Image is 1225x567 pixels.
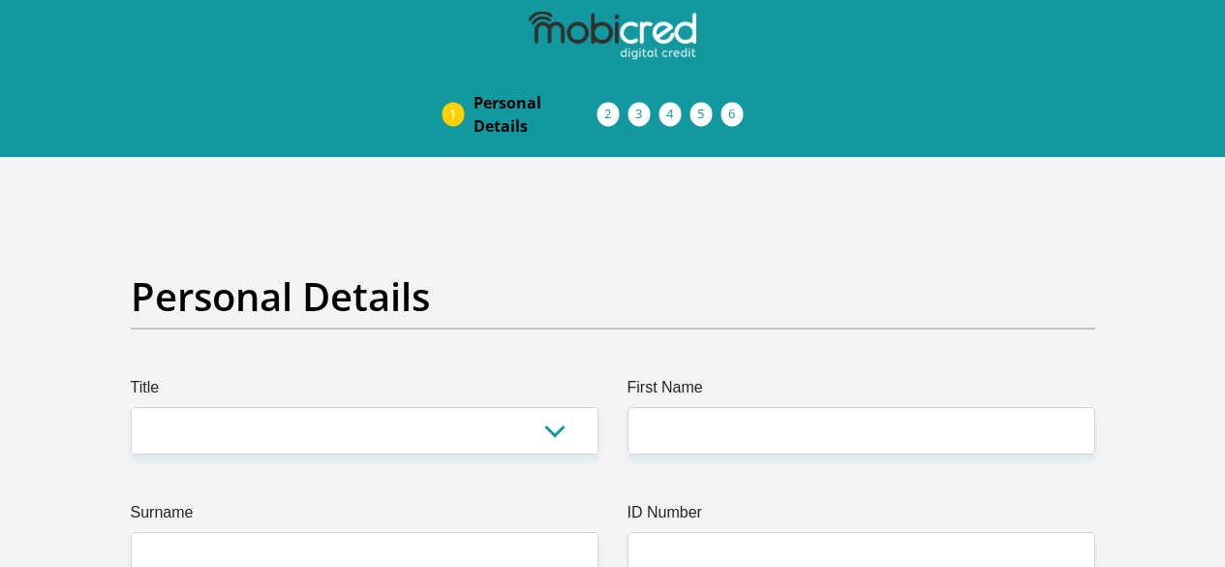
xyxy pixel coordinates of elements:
label: Title [131,376,598,407]
span: Personal Details [474,91,597,138]
input: First Name [628,407,1095,455]
h2: Personal Details [131,273,1095,320]
label: First Name [628,376,1095,407]
label: ID Number [628,501,1095,532]
img: mobicred logo [529,12,695,60]
label: Surname [131,501,598,532]
a: PersonalDetails [458,83,613,145]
